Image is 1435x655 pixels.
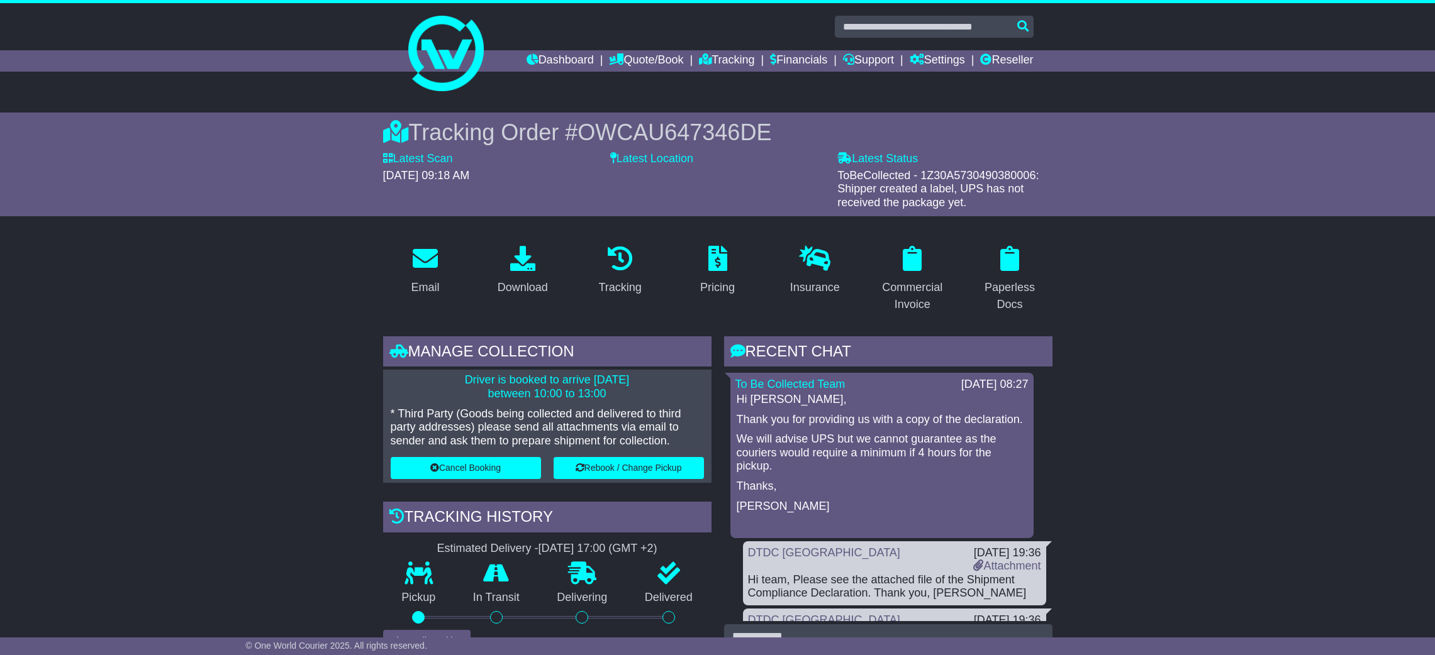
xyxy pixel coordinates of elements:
div: Estimated Delivery - [383,542,712,556]
p: Delivered [626,591,712,605]
a: Settings [910,50,965,72]
p: [PERSON_NAME] [737,500,1027,514]
button: View Full Tracking [383,630,471,652]
a: Commercial Invoice [870,241,955,317]
div: RECENT CHAT [724,336,1053,370]
a: To Be Collected Team [735,378,846,390]
span: © One World Courier 2025. All rights reserved. [245,641,427,651]
a: Insurance [782,241,848,300]
div: Pricing [700,279,735,296]
p: Delivering [539,591,627,605]
div: [DATE] 17:00 (GMT +2) [539,542,657,556]
a: DTDC [GEOGRAPHIC_DATA] [748,614,900,626]
span: OWCAU647346DE [578,119,771,145]
label: Latest Location [610,152,693,166]
p: We will advise UPS but we cannot guarantee as the couriers would require a minimum if 4 hours for... [737,432,1027,473]
a: Download [489,241,556,300]
a: Quote/Book [609,50,683,72]
div: Commercial Invoice [878,279,947,313]
div: Tracking [598,279,641,296]
div: Hi team, Please see the attached file of the Shipment Compliance Declaration. Thank you, [PERSON_... [748,573,1041,600]
div: Download [498,279,548,296]
p: Thanks, [737,480,1027,493]
div: [DATE] 19:36 [973,614,1041,627]
div: Email [411,279,439,296]
p: * Third Party (Goods being collected and delivered to third party addresses) please send all atta... [391,407,704,448]
a: Dashboard [527,50,594,72]
label: Latest Scan [383,152,453,166]
div: Paperless Docs [976,279,1044,313]
p: Driver is booked to arrive [DATE] between 10:00 to 13:00 [391,373,704,400]
p: Hi [PERSON_NAME], [737,393,1027,407]
div: [DATE] 08:27 [961,378,1029,392]
a: Paperless Docs [968,241,1053,317]
a: Attachment [973,559,1041,572]
a: Tracking [699,50,754,72]
a: Support [843,50,894,72]
a: Email [403,241,447,300]
a: Financials [770,50,827,72]
a: Reseller [980,50,1033,72]
button: Cancel Booking [391,457,541,479]
div: Manage collection [383,336,712,370]
a: Tracking [590,241,649,300]
a: DTDC [GEOGRAPHIC_DATA] [748,546,900,559]
span: [DATE] 09:18 AM [383,169,470,182]
div: Tracking history [383,502,712,536]
p: Pickup [383,591,455,605]
p: Thank you for providing us with a copy of the declaration. [737,413,1027,427]
span: ToBeCollected - 1Z30A5730490380006: Shipper created a label, UPS has not received the package yet. [837,169,1039,209]
label: Latest Status [837,152,918,166]
button: Rebook / Change Pickup [554,457,704,479]
div: Insurance [790,279,840,296]
div: [DATE] 19:36 [973,546,1041,560]
div: Tracking Order # [383,119,1053,146]
p: In Transit [454,591,539,605]
a: Pricing [692,241,743,300]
